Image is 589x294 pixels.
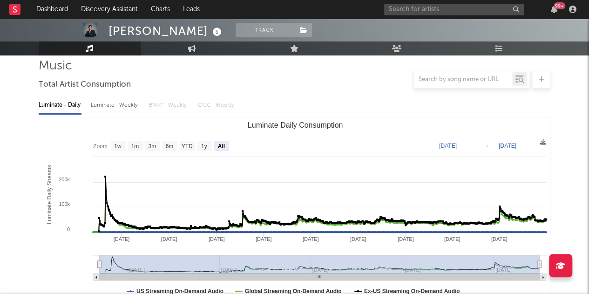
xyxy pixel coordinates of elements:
text: [DATE] [255,236,271,242]
div: Luminate - Daily [39,97,81,113]
text: All [217,143,224,150]
button: 99+ [551,6,557,13]
text: [DATE] [499,143,516,149]
text: → [483,143,489,149]
div: [PERSON_NAME] [108,23,224,39]
text: [DATE] [113,236,129,242]
text: [DATE] [491,236,507,242]
text: Zoom [93,143,108,150]
text: [DATE] [444,236,460,242]
text: YTD [181,143,192,150]
text: [DATE] [302,236,318,242]
text: 3m [148,143,156,150]
text: [DATE] [439,143,457,149]
text: 6m [165,143,173,150]
div: 99 + [554,2,565,9]
input: Search for artists [384,4,524,15]
text: 100k [59,201,70,207]
span: Music [39,61,72,72]
div: Luminate - Weekly [91,97,140,113]
text: 1m [131,143,139,150]
text: 1w [114,143,122,150]
text: Luminate Daily Streams [46,165,52,224]
text: [DATE] [350,236,366,242]
text: [DATE] [161,236,177,242]
button: Track [236,23,294,37]
text: [DATE] [397,236,413,242]
text: 1y [201,143,207,150]
text: Luminate Daily Consumption [247,121,343,129]
text: 200k [59,177,70,182]
input: Search by song name or URL [414,76,512,83]
text: 0 [67,226,69,232]
text: [DATE] [208,236,224,242]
